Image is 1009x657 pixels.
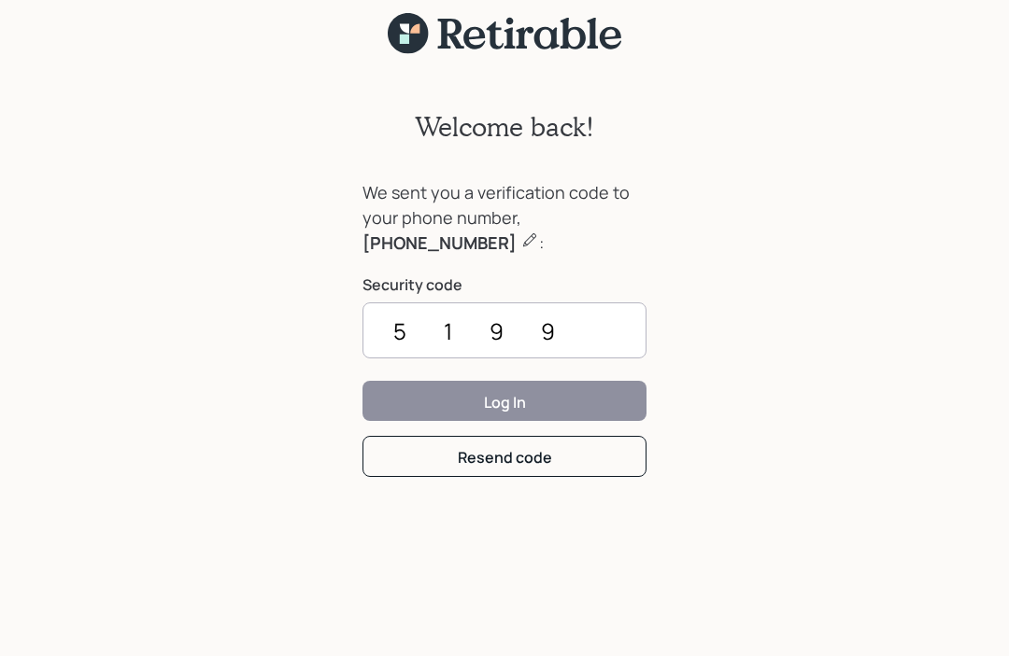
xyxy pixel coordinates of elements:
[362,382,647,422] button: Log In
[362,275,647,296] label: Security code
[362,232,517,255] b: [PHONE_NUMBER]
[362,437,647,477] button: Resend code
[415,112,594,144] h2: Welcome back!
[484,393,526,413] div: Log In
[458,448,552,468] div: Resend code
[362,181,647,257] div: We sent you a verification code to your phone number, :
[362,303,647,359] input: ••••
